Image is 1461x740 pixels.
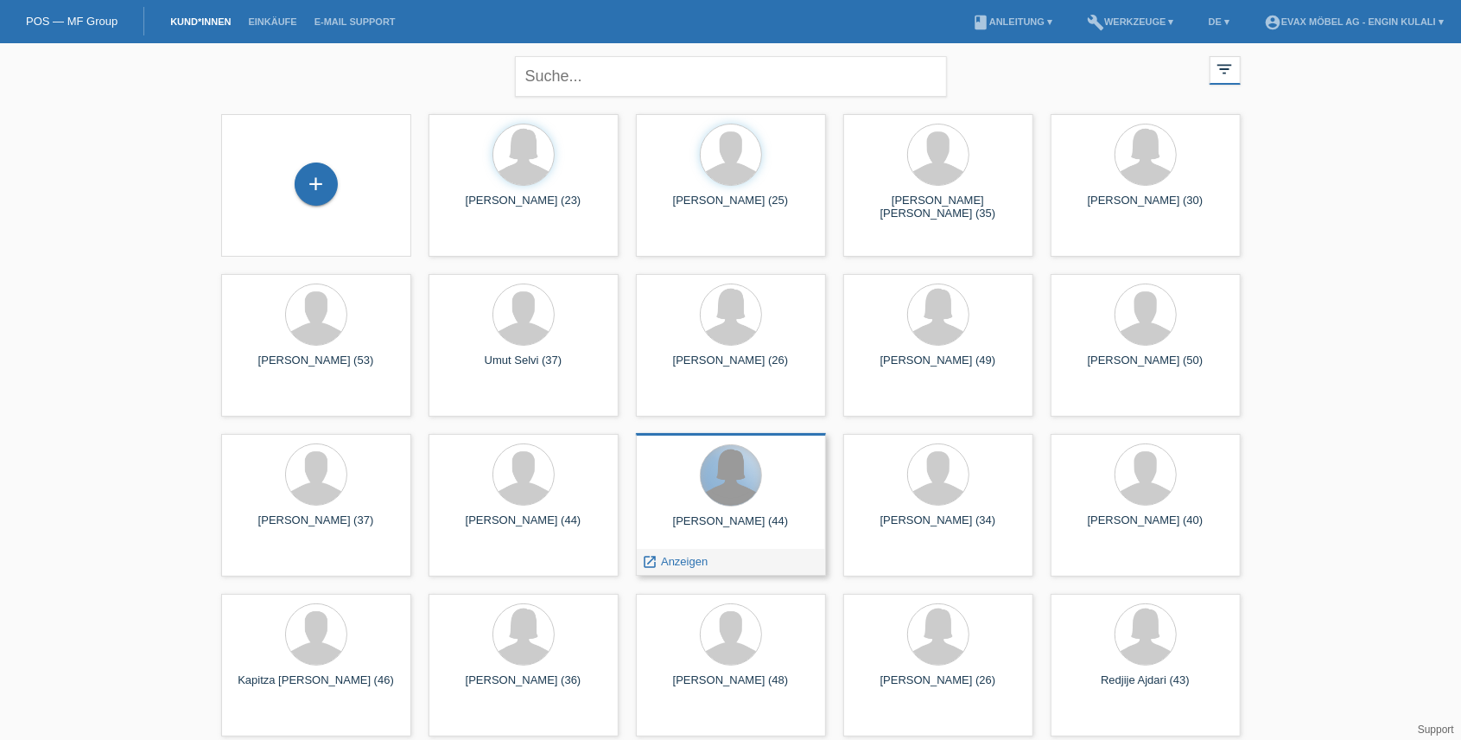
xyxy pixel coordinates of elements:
[306,16,404,27] a: E-Mail Support
[1255,16,1452,27] a: account_circleEVAX Möbel AG - Engin Kulali ▾
[239,16,305,27] a: Einkäufe
[1064,673,1227,701] div: Redjije Ajdari (43)
[1216,60,1235,79] i: filter_list
[442,194,605,221] div: [PERSON_NAME] (23)
[857,673,1020,701] div: [PERSON_NAME] (26)
[1078,16,1183,27] a: buildWerkzeuge ▾
[650,673,812,701] div: [PERSON_NAME] (48)
[235,514,397,541] div: [PERSON_NAME] (37)
[442,514,605,541] div: [PERSON_NAME] (44)
[26,15,118,28] a: POS — MF Group
[442,354,605,381] div: Umut Selvi (37)
[963,16,1061,27] a: bookAnleitung ▾
[1200,16,1238,27] a: DE ▾
[972,14,989,31] i: book
[643,554,658,570] i: launch
[650,354,812,381] div: [PERSON_NAME] (26)
[857,354,1020,381] div: [PERSON_NAME] (49)
[857,514,1020,541] div: [PERSON_NAME] (34)
[515,56,947,97] input: Suche...
[1064,194,1227,221] div: [PERSON_NAME] (30)
[1418,724,1454,736] a: Support
[235,673,397,701] div: Kapitza [PERSON_NAME] (46)
[442,673,605,701] div: [PERSON_NAME] (36)
[295,169,337,199] div: Kund*in hinzufügen
[650,194,812,221] div: [PERSON_NAME] (25)
[235,354,397,381] div: [PERSON_NAME] (53)
[162,16,239,27] a: Kund*innen
[857,194,1020,221] div: [PERSON_NAME] [PERSON_NAME] (35)
[643,555,708,568] a: launch Anzeigen
[661,555,708,568] span: Anzeigen
[1087,14,1104,31] i: build
[1264,14,1281,31] i: account_circle
[1064,514,1227,541] div: [PERSON_NAME] (40)
[1064,354,1227,381] div: [PERSON_NAME] (50)
[650,514,812,542] div: [PERSON_NAME] (44)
